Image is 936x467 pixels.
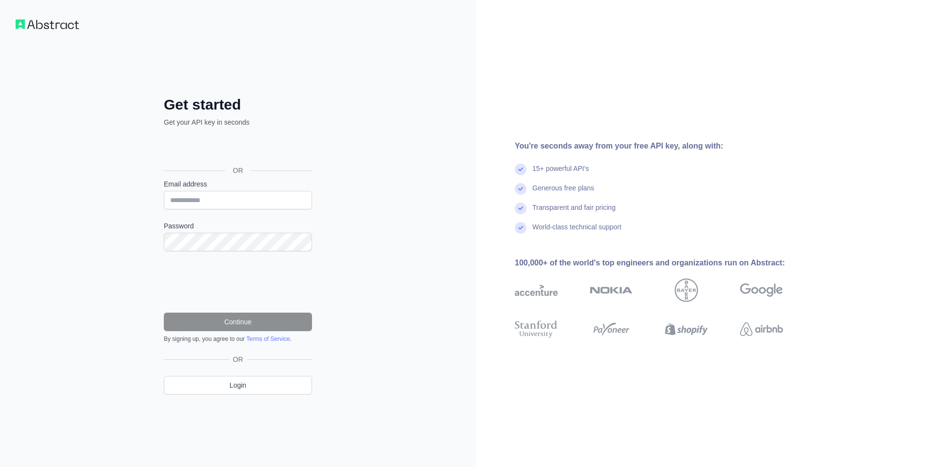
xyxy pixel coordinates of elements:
[164,117,312,127] p: Get your API key in seconds
[164,179,312,189] label: Email address
[532,222,622,242] div: World-class technical support
[225,166,251,175] span: OR
[590,279,633,302] img: nokia
[164,313,312,331] button: Continue
[515,222,526,234] img: check mark
[665,318,708,340] img: shopify
[532,203,616,222] div: Transparent and fair pricing
[740,279,783,302] img: google
[515,257,814,269] div: 100,000+ of the world's top engineers and organizations run on Abstract:
[229,355,247,364] span: OR
[515,318,558,340] img: stanford university
[590,318,633,340] img: payoneer
[515,164,526,175] img: check mark
[164,376,312,394] a: Login
[164,96,312,113] h2: Get started
[164,335,312,343] div: By signing up, you agree to our .
[246,336,290,342] a: Terms of Service
[515,183,526,195] img: check mark
[675,279,698,302] img: bayer
[532,164,589,183] div: 15+ powerful API's
[164,221,312,231] label: Password
[515,279,558,302] img: accenture
[740,318,783,340] img: airbnb
[515,203,526,214] img: check mark
[532,183,594,203] div: Generous free plans
[164,263,312,301] iframe: reCAPTCHA
[515,140,814,152] div: You're seconds away from your free API key, along with:
[159,138,315,159] iframe: Sign in with Google Button
[16,19,79,29] img: Workflow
